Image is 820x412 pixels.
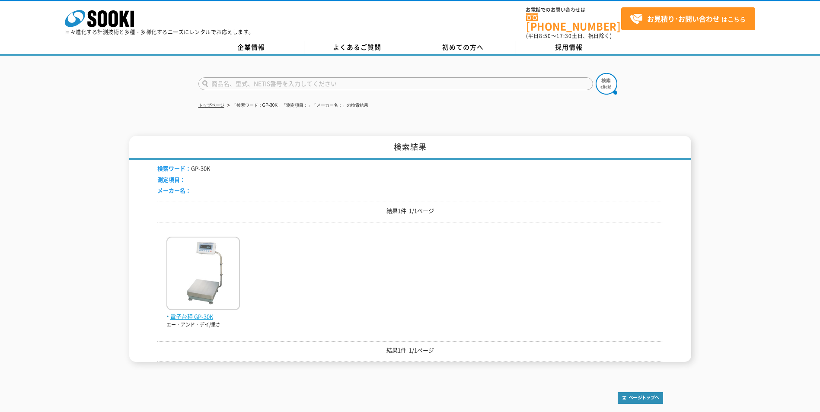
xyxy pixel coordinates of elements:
[157,164,210,173] li: GP-30K
[129,136,691,160] h1: 検索結果
[157,206,663,216] p: 結果1件 1/1ページ
[304,41,410,54] a: よくあるご質問
[621,7,755,30] a: お見積り･お問い合わせはこちら
[166,237,240,312] img: GP-30K
[526,13,621,31] a: [PHONE_NUMBER]
[166,303,240,321] a: 電子台秤 GP-30K
[157,175,185,184] span: 測定項目：
[166,312,240,321] span: 電子台秤 GP-30K
[410,41,516,54] a: 初めての方へ
[618,392,663,404] img: トップページへ
[226,101,369,110] li: 「検索ワード：GP-30K」「測定項目：」「メーカー名：」の検索結果
[198,41,304,54] a: 企業情報
[596,73,617,95] img: btn_search.png
[516,41,622,54] a: 採用情報
[556,32,572,40] span: 17:30
[157,186,191,194] span: メーカー名：
[157,346,663,355] p: 結果1件 1/1ページ
[630,13,746,25] span: はこちら
[442,42,484,52] span: 初めての方へ
[526,7,621,13] span: お電話でのお問い合わせは
[539,32,551,40] span: 8:50
[65,29,254,35] p: 日々進化する計測技術と多種・多様化するニーズにレンタルでお応えします。
[166,321,240,329] p: エー・アンド・デイ/重さ
[647,13,720,24] strong: お見積り･お問い合わせ
[198,77,593,90] input: 商品名、型式、NETIS番号を入力してください
[526,32,612,40] span: (平日 ～ 土日、祝日除く)
[157,164,191,172] span: 検索ワード：
[198,103,224,108] a: トップページ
